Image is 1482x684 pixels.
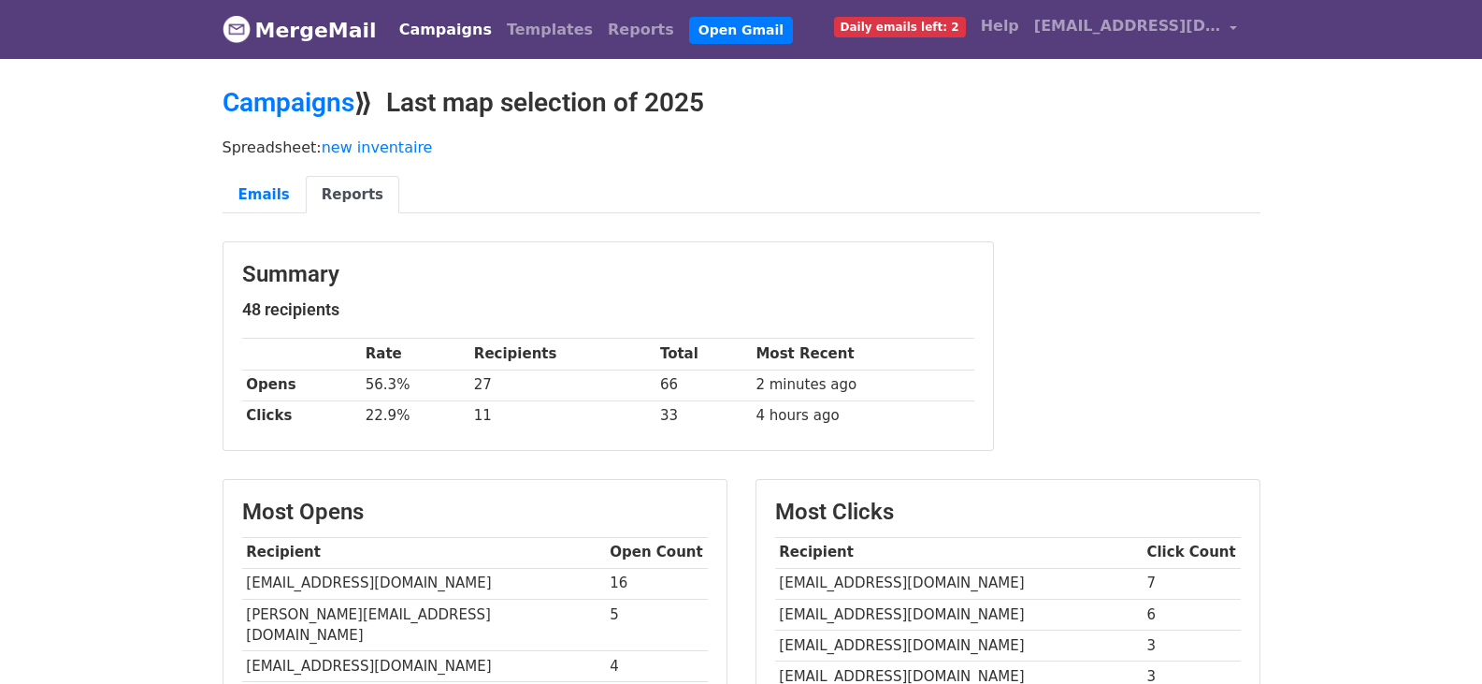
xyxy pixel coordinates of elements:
a: Campaigns [392,11,499,49]
td: 4 hours ago [752,400,974,431]
h3: Most Opens [242,499,708,526]
p: Spreadsheet: [223,138,1260,157]
td: [PERSON_NAME][EMAIL_ADDRESS][DOMAIN_NAME] [242,599,606,651]
td: 66 [655,370,752,400]
td: [EMAIL_ADDRESS][DOMAIN_NAME] [775,568,1143,599]
th: Opens [242,370,361,400]
th: Clicks [242,400,361,431]
td: 27 [469,370,655,400]
h2: ⟫ Last map selection of 2025 [223,87,1260,119]
td: [EMAIL_ADDRESS][DOMAIN_NAME] [242,568,606,599]
a: Reports [306,176,399,214]
th: Open Count [606,537,708,568]
td: 22.9% [361,400,469,431]
a: [EMAIL_ADDRESS][DOMAIN_NAME] [1027,7,1245,51]
a: MergeMail [223,10,377,50]
td: 11 [469,400,655,431]
td: [EMAIL_ADDRESS][DOMAIN_NAME] [775,599,1143,630]
img: MergeMail logo [223,15,251,43]
a: new inventaire [322,138,433,156]
td: 3 [1143,630,1241,661]
td: 16 [606,568,708,599]
h3: Most Clicks [775,499,1241,526]
th: Rate [361,339,469,370]
td: 6 [1143,599,1241,630]
td: 7 [1143,568,1241,599]
td: 5 [606,599,708,651]
a: Templates [499,11,600,49]
a: Daily emails left: 2 [827,7,973,45]
h3: Summary [242,261,974,288]
h5: 48 recipients [242,299,974,320]
td: 2 minutes ago [752,370,974,400]
th: Total [655,339,752,370]
th: Click Count [1143,537,1241,568]
th: Recipients [469,339,655,370]
a: Reports [600,11,682,49]
td: 56.3% [361,370,469,400]
td: [EMAIL_ADDRESS][DOMAIN_NAME] [242,651,606,682]
a: Open Gmail [689,17,793,44]
td: 4 [606,651,708,682]
th: Recipient [775,537,1143,568]
td: [EMAIL_ADDRESS][DOMAIN_NAME] [775,630,1143,661]
span: Daily emails left: 2 [834,17,966,37]
th: Recipient [242,537,606,568]
a: Help [973,7,1027,45]
a: Campaigns [223,87,354,118]
th: Most Recent [752,339,974,370]
a: Emails [223,176,306,214]
span: [EMAIL_ADDRESS][DOMAIN_NAME] [1034,15,1221,37]
td: 33 [655,400,752,431]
